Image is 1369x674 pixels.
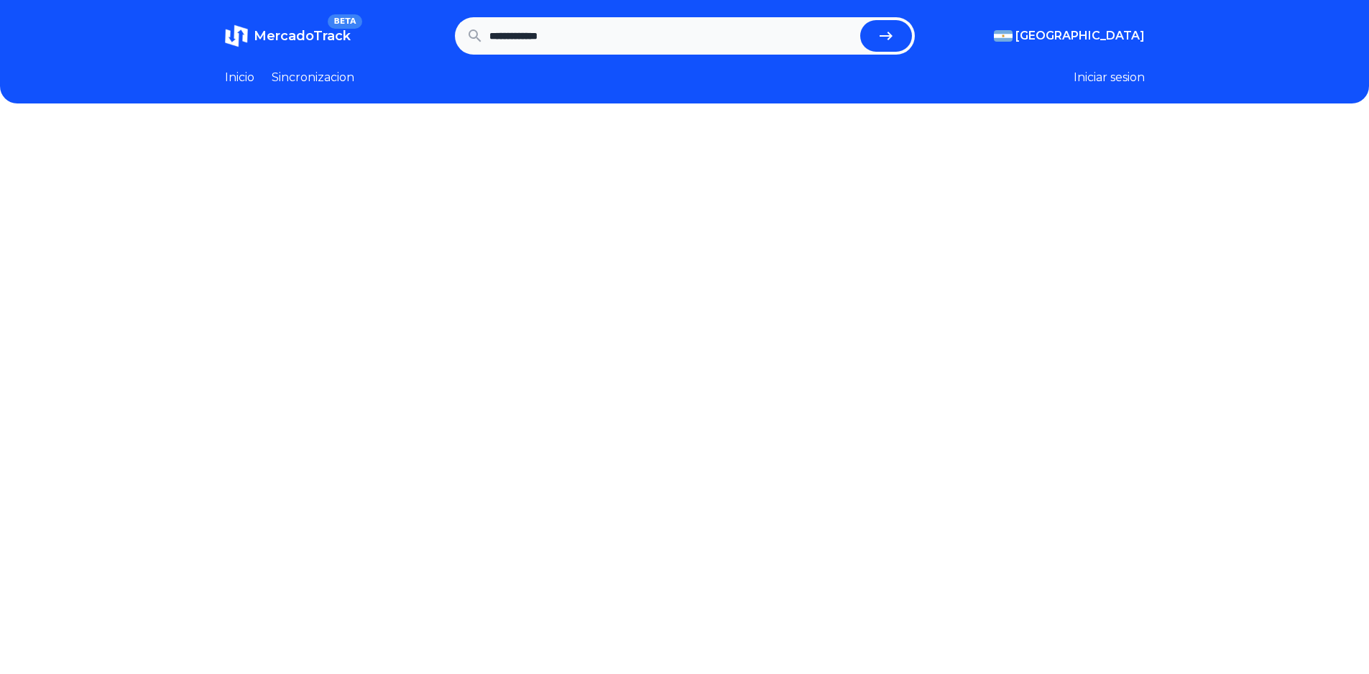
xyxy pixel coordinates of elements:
[272,69,354,86] a: Sincronizacion
[328,14,361,29] span: BETA
[994,30,1013,42] img: Argentina
[225,24,248,47] img: MercadoTrack
[225,24,351,47] a: MercadoTrackBETA
[994,27,1145,45] button: [GEOGRAPHIC_DATA]
[1015,27,1145,45] span: [GEOGRAPHIC_DATA]
[254,28,351,44] span: MercadoTrack
[1074,69,1145,86] button: Iniciar sesion
[225,69,254,86] a: Inicio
